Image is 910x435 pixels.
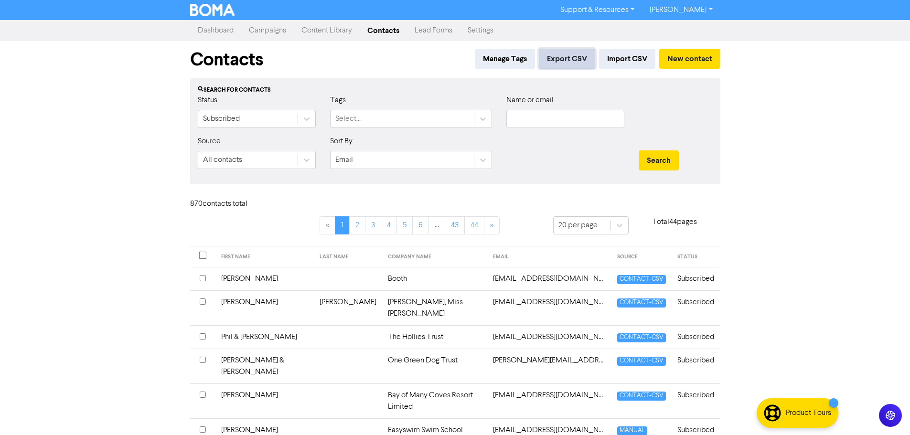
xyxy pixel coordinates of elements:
[672,325,720,349] td: Subscribed
[190,4,235,16] img: BOMA Logo
[382,325,487,349] td: The Hollies Trust
[382,267,487,290] td: Booth
[464,216,484,234] a: Page 44
[396,216,413,234] a: Page 5
[382,383,487,418] td: Bay of Many Coves Resort Limited
[553,2,642,18] a: Support & Resources
[487,383,611,418] td: accounts@bayofmanycoves.co.nz
[215,349,314,383] td: [PERSON_NAME] & [PERSON_NAME]
[617,275,666,284] span: CONTACT-CSV
[484,216,500,234] a: »
[314,246,382,267] th: LAST NAME
[639,150,679,170] button: Search
[487,349,611,383] td: aaron.dan.c@gmail.com
[487,267,611,290] td: 1410catz@gmail.com
[190,21,241,40] a: Dashboard
[203,154,242,166] div: All contacts
[349,216,365,234] a: Page 2
[198,95,217,106] label: Status
[599,49,655,69] button: Import CSV
[215,383,314,418] td: [PERSON_NAME]
[617,392,666,401] span: CONTACT-CSV
[360,21,407,40] a: Contacts
[629,216,720,228] p: Total 44 pages
[198,86,713,95] div: Search for contacts
[672,290,720,325] td: Subscribed
[539,49,595,69] button: Export CSV
[445,216,465,234] a: Page 43
[215,290,314,325] td: [PERSON_NAME]
[487,290,611,325] td: 29banstead@gmail.com
[487,325,611,349] td: aadcooke@gmail.com
[862,389,910,435] iframe: Chat Widget
[198,136,221,147] label: Source
[215,325,314,349] td: Phil & [PERSON_NAME]
[460,21,501,40] a: Settings
[190,49,263,71] h1: Contacts
[330,95,346,106] label: Tags
[382,246,487,267] th: COMPANY NAME
[314,290,382,325] td: [PERSON_NAME]
[215,246,314,267] th: FIRST NAME
[617,333,666,342] span: CONTACT-CSV
[611,246,672,267] th: SOURCE
[617,298,666,308] span: CONTACT-CSV
[506,95,554,106] label: Name or email
[558,220,598,231] div: 20 per page
[407,21,460,40] a: Lead Forms
[487,246,611,267] th: EMAIL
[382,290,487,325] td: [PERSON_NAME], Miss [PERSON_NAME]
[330,136,353,147] label: Sort By
[294,21,360,40] a: Content Library
[672,267,720,290] td: Subscribed
[412,216,429,234] a: Page 6
[672,383,720,418] td: Subscribed
[659,49,720,69] button: New contact
[475,49,535,69] button: Manage Tags
[190,200,267,209] h6: 870 contact s total
[672,349,720,383] td: Subscribed
[335,113,361,125] div: Select...
[382,349,487,383] td: One Green Dog Trust
[365,216,381,234] a: Page 3
[642,2,720,18] a: [PERSON_NAME]
[241,21,294,40] a: Campaigns
[381,216,397,234] a: Page 4
[672,246,720,267] th: STATUS
[335,154,353,166] div: Email
[203,113,240,125] div: Subscribed
[335,216,350,234] a: Page 1 is your current page
[617,357,666,366] span: CONTACT-CSV
[215,267,314,290] td: [PERSON_NAME]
